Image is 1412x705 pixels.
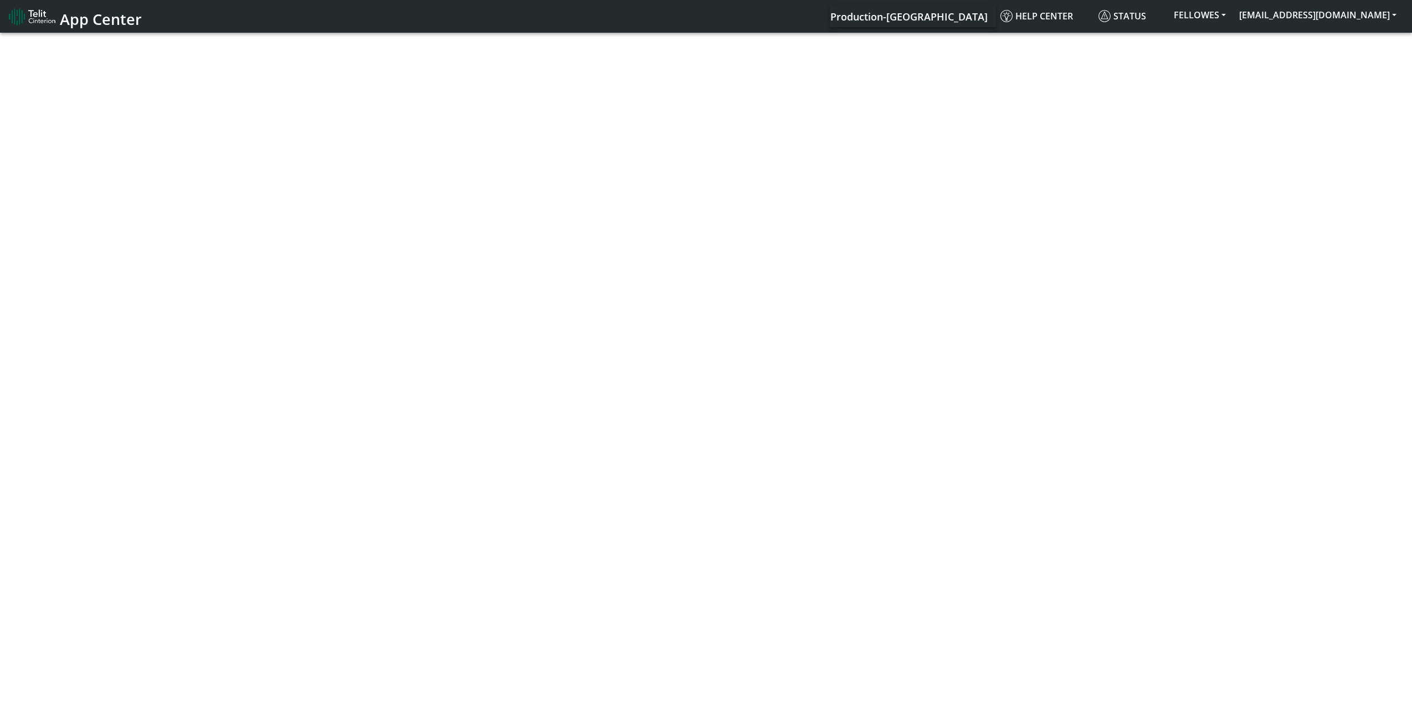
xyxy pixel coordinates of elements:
button: [EMAIL_ADDRESS][DOMAIN_NAME] [1233,5,1403,25]
span: Status [1098,10,1146,22]
a: Your current platform instance [830,5,987,27]
a: App Center [9,4,140,28]
span: Production-[GEOGRAPHIC_DATA] [830,10,988,23]
span: App Center [60,9,142,29]
img: knowledge.svg [1000,10,1013,22]
a: Status [1094,5,1167,27]
button: FELLOWES [1167,5,1233,25]
img: status.svg [1098,10,1111,22]
img: logo-telit-cinterion-gw-new.png [9,8,55,25]
span: Help center [1000,10,1073,22]
a: Help center [996,5,1094,27]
